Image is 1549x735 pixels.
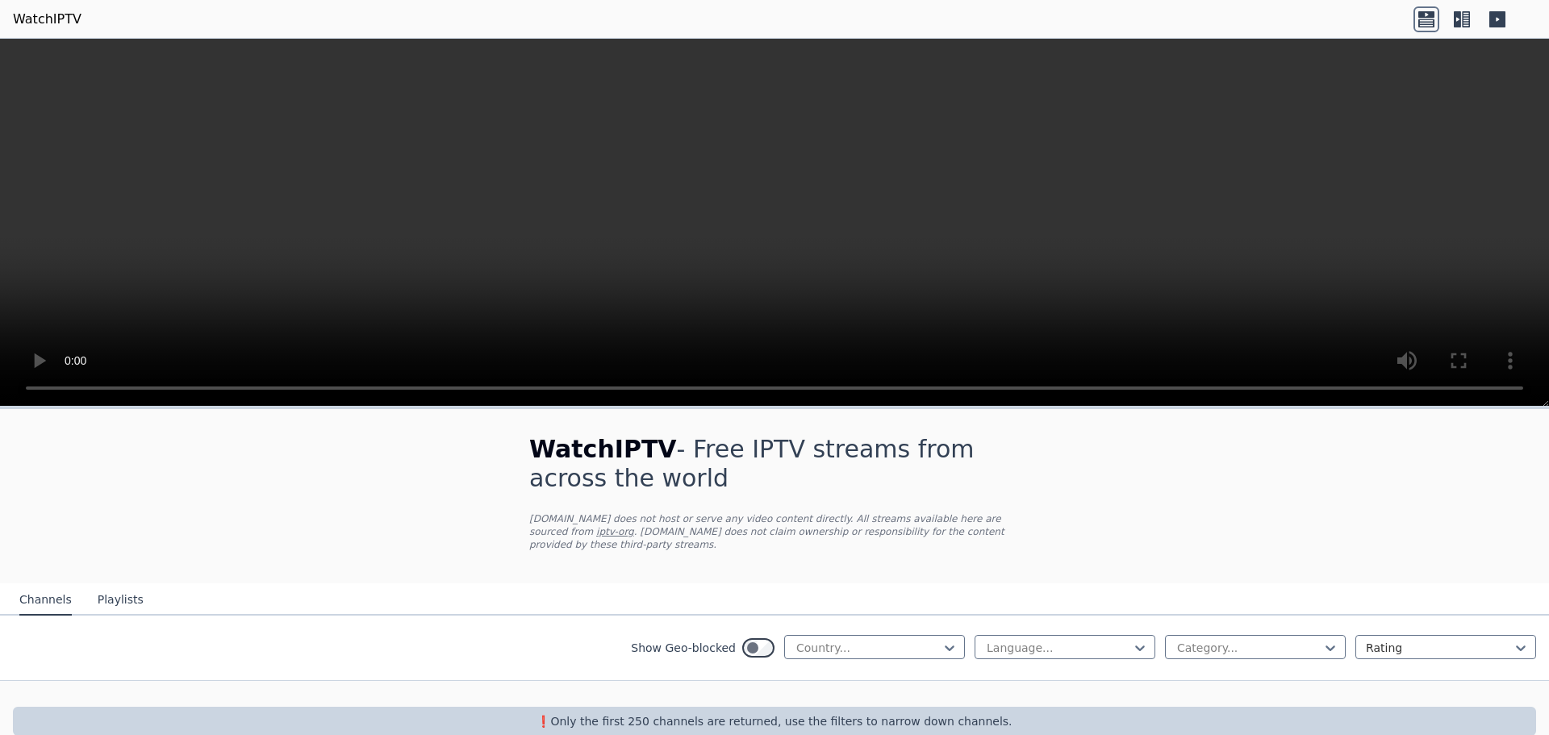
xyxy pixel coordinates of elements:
a: iptv-org [596,526,634,537]
button: Playlists [98,585,144,616]
p: ❗️Only the first 250 channels are returned, use the filters to narrow down channels. [19,713,1530,729]
span: WatchIPTV [529,435,677,463]
p: [DOMAIN_NAME] does not host or serve any video content directly. All streams available here are s... [529,512,1020,551]
h1: - Free IPTV streams from across the world [529,435,1020,493]
a: WatchIPTV [13,10,81,29]
label: Show Geo-blocked [631,640,736,656]
button: Channels [19,585,72,616]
